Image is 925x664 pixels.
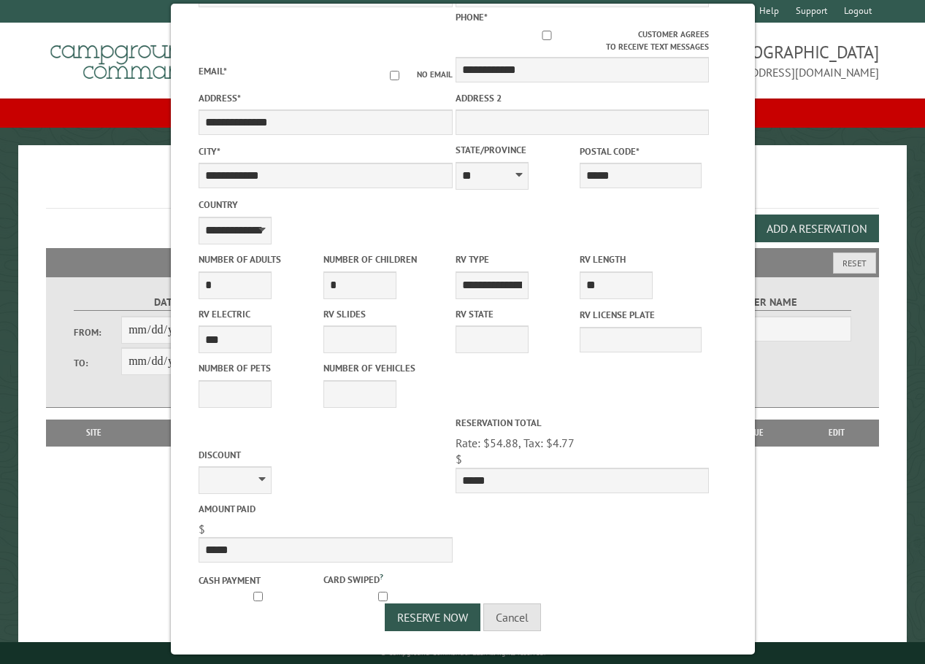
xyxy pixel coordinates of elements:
label: No email [372,69,452,81]
button: Reset [833,252,876,274]
label: Number of Vehicles [323,361,445,375]
label: Number of Children [323,252,445,266]
a: ? [379,571,383,582]
label: RV Slides [323,307,445,321]
span: Rate: $54.88, Tax: $4.77 [455,436,574,450]
label: Number of Pets [199,361,321,375]
th: Dates [134,420,240,446]
button: Reserve Now [385,603,480,631]
label: Card swiped [323,571,445,587]
label: Discount [199,448,453,462]
span: $ [455,452,461,466]
span: $ [199,522,205,536]
label: Cash payment [199,574,321,587]
label: From: [74,325,121,339]
label: RV Length [580,252,702,266]
small: © Campground Commander LLC. All rights reserved. [380,648,545,657]
label: To: [74,356,121,370]
th: Site [53,420,134,446]
button: Cancel [483,603,541,631]
input: Customer agrees to receive text messages [455,31,638,40]
label: RV State [455,307,577,321]
input: No email [372,71,416,80]
label: Address 2 [455,91,709,105]
th: Due [717,420,795,446]
label: Reservation Total [455,416,709,430]
label: Dates [74,294,265,311]
label: City [199,144,453,158]
label: Country [199,198,453,212]
img: Campground Commander [46,28,229,85]
label: RV Type [455,252,577,266]
label: State/Province [455,143,577,157]
label: Amount paid [199,502,453,516]
label: Email [199,65,227,77]
button: Add a Reservation [754,215,879,242]
label: Customer agrees to receive text messages [455,28,709,53]
label: RV Electric [199,307,321,321]
h1: Reservations [46,169,878,209]
label: Phone [455,11,487,23]
label: Postal Code [580,144,702,158]
label: Customer Name [661,294,852,311]
label: RV License Plate [580,308,702,322]
label: Number of Adults [199,252,321,266]
h2: Filters [46,248,878,276]
label: Address [199,91,453,105]
th: Edit [795,420,879,446]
